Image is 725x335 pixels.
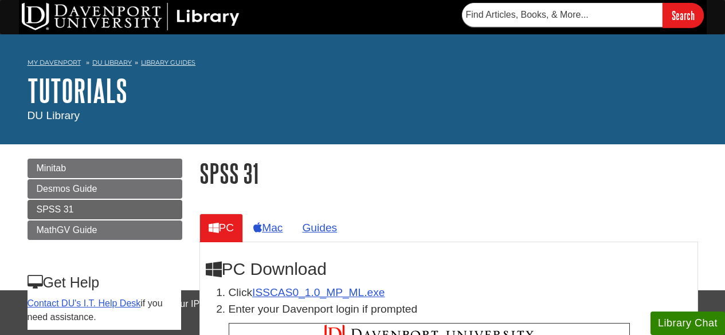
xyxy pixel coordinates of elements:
a: Download opens in new window [252,286,385,298]
p: if you need assistance. [28,297,181,324]
span: MathGV Guide [37,225,97,235]
a: SPSS 31 [28,200,182,219]
h2: PC Download [206,259,692,279]
span: SPSS 31 [37,204,74,214]
button: Library Chat [650,312,725,335]
p: Enter your Davenport login if prompted [229,301,692,318]
a: MathGV Guide [28,220,182,240]
form: Searches DU Library's articles, books, and more [462,3,704,27]
a: Contact DU's I.T. Help Desk [28,298,141,308]
a: Tutorials [28,73,127,108]
a: Guides [293,214,346,242]
input: Search [663,3,704,27]
a: Library Guides [141,58,195,66]
a: Mac [244,214,292,242]
a: My Davenport [28,58,81,68]
input: Find Articles, Books, & More... [462,3,663,27]
nav: breadcrumb [28,55,698,73]
h1: SPSS 31 [199,159,698,188]
span: Desmos Guide [37,184,97,194]
a: DU Library [92,58,132,66]
a: PC [199,214,244,242]
span: DU Library [28,109,80,121]
a: Desmos Guide [28,179,182,199]
li: Click [229,285,692,301]
img: DU Library [22,3,240,30]
a: Minitab [28,159,182,178]
span: Minitab [37,163,66,173]
h3: Get Help [28,274,181,291]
